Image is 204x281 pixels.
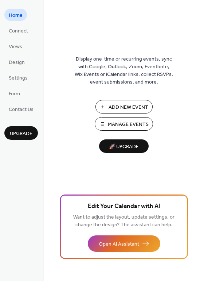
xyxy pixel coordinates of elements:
[109,104,148,111] span: Add New Event
[95,117,153,131] button: Manage Events
[4,87,24,99] a: Form
[95,100,153,113] button: Add New Event
[99,240,139,248] span: Open AI Assistant
[4,56,29,68] a: Design
[4,9,27,21] a: Home
[9,27,28,35] span: Connect
[4,40,27,52] a: Views
[9,90,20,98] span: Form
[99,139,149,153] button: 🚀 Upgrade
[9,74,28,82] span: Settings
[4,126,38,140] button: Upgrade
[108,121,149,128] span: Manage Events
[9,43,22,51] span: Views
[88,235,160,252] button: Open AI Assistant
[9,106,34,113] span: Contact Us
[9,12,23,19] span: Home
[10,130,32,138] span: Upgrade
[75,55,173,86] span: Display one-time or recurring events, sync with Google, Outlook, Zoom, Eventbrite, Wix Events or ...
[103,142,144,152] span: 🚀 Upgrade
[4,24,32,36] a: Connect
[73,212,174,230] span: Want to adjust the layout, update settings, or change the design? The assistant can help.
[9,59,25,66] span: Design
[4,72,32,84] a: Settings
[4,103,38,115] a: Contact Us
[88,201,160,212] span: Edit Your Calendar with AI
